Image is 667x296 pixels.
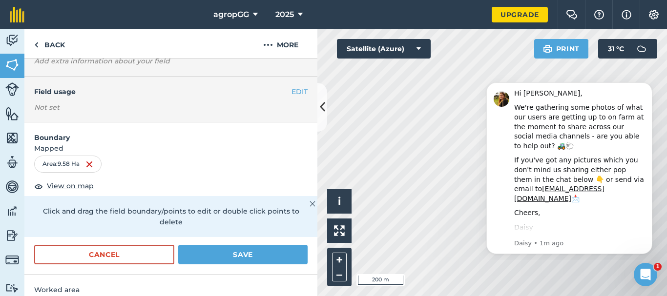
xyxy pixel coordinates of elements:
[34,284,308,295] span: Worked area
[634,263,657,286] iframe: Intercom live chat
[566,10,578,20] img: Two speech bubbles overlapping with the left bubble in the forefront
[5,228,19,243] img: svg+xml;base64,PD94bWwgdmVyc2lvbj0iMS4wIiBlbmNvZGluZz0idXRmLTgiPz4KPCEtLSBHZW5lcmF0b3I6IEFkb2JlIE...
[5,155,19,170] img: svg+xml;base64,PD94bWwgdmVyc2lvbj0iMS4wIiBlbmNvZGluZz0idXRmLTgiPz4KPCEtLSBHZW5lcmF0b3I6IEFkb2JlIE...
[5,131,19,145] img: svg+xml;base64,PHN2ZyB4bWxucz0iaHR0cDovL3d3dy53My5vcmcvMjAwMC9zdmciIHdpZHRoPSI1NiIgaGVpZ2h0PSI2MC...
[24,143,317,154] span: Mapped
[5,283,19,293] img: svg+xml;base64,PD94bWwgdmVyc2lvbj0iMS4wIiBlbmNvZGluZz0idXRmLTgiPz4KPCEtLSBHZW5lcmF0b3I6IEFkb2JlIE...
[24,122,317,143] h4: Boundary
[292,86,308,97] button: EDIT
[337,39,431,59] button: Satellite (Azure)
[332,253,347,267] button: +
[5,82,19,96] img: svg+xml;base64,PD94bWwgdmVyc2lvbj0iMS4wIiBlbmNvZGluZz0idXRmLTgiPz4KPCEtLSBHZW5lcmF0b3I6IEFkb2JlIE...
[34,86,292,97] h4: Field usage
[472,74,667,260] iframe: Intercom notifications message
[5,33,19,48] img: svg+xml;base64,PD94bWwgdmVyc2lvbj0iMS4wIiBlbmNvZGluZz0idXRmLTgiPz4KPCEtLSBHZW5lcmF0b3I6IEFkb2JlIE...
[5,58,19,72] img: svg+xml;base64,PHN2ZyB4bWxucz0iaHR0cDovL3d3dy53My5vcmcvMjAwMC9zdmciIHdpZHRoPSI1NiIgaGVpZ2h0PSI2MC...
[654,263,662,271] span: 1
[338,195,341,207] span: i
[85,158,93,170] img: svg+xml;base64,PHN2ZyB4bWxucz0iaHR0cDovL3d3dy53My5vcmcvMjAwMC9zdmciIHdpZHRoPSIxNiIgaGVpZ2h0PSIyNC...
[178,245,308,264] button: Save
[5,253,19,267] img: svg+xml;base64,PD94bWwgdmVyc2lvbj0iMS4wIiBlbmNvZGluZz0idXRmLTgiPz4KPCEtLSBHZW5lcmF0b3I6IEFkb2JlIE...
[34,39,39,51] img: svg+xml;base64,PHN2ZyB4bWxucz0iaHR0cDovL3d3dy53My5vcmcvMjAwMC9zdmciIHdpZHRoPSI5IiBoZWlnaHQ9IjI0Ii...
[275,9,294,20] span: 2025
[24,29,75,58] a: Back
[492,7,548,22] a: Upgrade
[332,267,347,281] button: –
[263,39,273,51] img: svg+xml;base64,PHN2ZyB4bWxucz0iaHR0cDovL3d3dy53My5vcmcvMjAwMC9zdmciIHdpZHRoPSIyMCIgaGVpZ2h0PSIyNC...
[34,206,308,228] p: Click and drag the field boundary/points to edit or double click points to delete
[47,180,94,191] span: View on map
[534,39,589,59] button: Print
[34,180,94,192] button: View on map
[34,102,308,112] div: Not set
[34,180,43,192] img: svg+xml;base64,PHN2ZyB4bWxucz0iaHR0cDovL3d3dy53My5vcmcvMjAwMC9zdmciIHdpZHRoPSIxOCIgaGVpZ2h0PSIyNC...
[310,198,315,210] img: svg+xml;base64,PHN2ZyB4bWxucz0iaHR0cDovL3d3dy53My5vcmcvMjAwMC9zdmciIHdpZHRoPSIyMiIgaGVpZ2h0PSIzMC...
[632,39,651,59] img: svg+xml;base64,PD94bWwgdmVyc2lvbj0iMS4wIiBlbmNvZGluZz0idXRmLTgiPz4KPCEtLSBHZW5lcmF0b3I6IEFkb2JlIE...
[608,39,624,59] span: 31 ° C
[213,9,249,20] span: agropGG
[5,179,19,194] img: svg+xml;base64,PD94bWwgdmVyc2lvbj0iMS4wIiBlbmNvZGluZz0idXRmLTgiPz4KPCEtLSBHZW5lcmF0b3I6IEFkb2JlIE...
[244,29,317,58] button: More
[334,225,345,236] img: Four arrows, one pointing top left, one top right, one bottom right and the last bottom left
[5,204,19,218] img: svg+xml;base64,PD94bWwgdmVyc2lvbj0iMS4wIiBlbmNvZGluZz0idXRmLTgiPz4KPCEtLSBHZW5lcmF0b3I6IEFkb2JlIE...
[34,156,102,172] div: Area : 9.58 Ha
[543,43,552,55] img: svg+xml;base64,PHN2ZyB4bWxucz0iaHR0cDovL3d3dy53My5vcmcvMjAwMC9zdmciIHdpZHRoPSIxOSIgaGVpZ2h0PSIyNC...
[34,245,174,264] button: Cancel
[10,7,24,22] img: fieldmargin Logo
[593,10,605,20] img: A question mark icon
[622,9,631,20] img: svg+xml;base64,PHN2ZyB4bWxucz0iaHR0cDovL3d3dy53My5vcmcvMjAwMC9zdmciIHdpZHRoPSIxNyIgaGVpZ2h0PSIxNy...
[648,10,660,20] img: A cog icon
[327,189,352,214] button: i
[34,57,170,65] em: Add extra information about your field
[598,39,657,59] button: 31 °C
[5,106,19,121] img: svg+xml;base64,PHN2ZyB4bWxucz0iaHR0cDovL3d3dy53My5vcmcvMjAwMC9zdmciIHdpZHRoPSI1NiIgaGVpZ2h0PSI2MC...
